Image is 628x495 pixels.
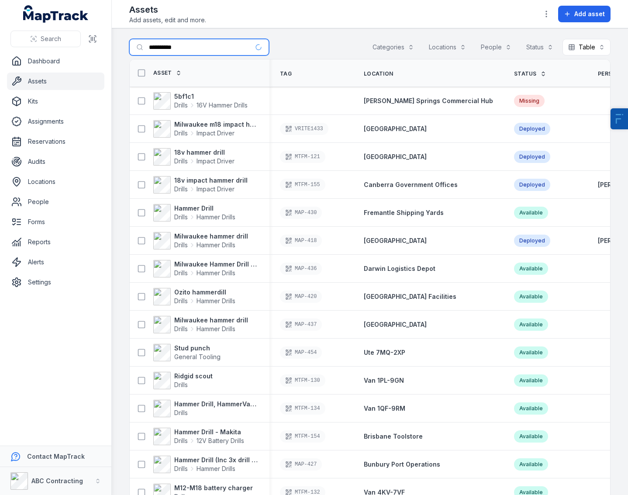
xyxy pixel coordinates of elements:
[174,157,188,166] span: Drills
[153,92,248,110] a: 5bf1c1Drills16V Hammer Drills
[174,400,259,408] strong: Hammer Drill, HammerVac Dust Extractor & 2no Batteries
[7,93,104,110] a: Kits
[364,432,423,441] a: Brisbane Toolstore
[174,428,244,436] strong: Hammer Drill - Makita
[197,129,235,138] span: Impact Driver
[153,288,235,305] a: Ozito hammerdillDrillsHammer Drills
[174,101,188,110] span: Drills
[197,101,248,110] span: 16V Hammer Drills
[23,5,89,23] a: MapTrack
[197,185,235,194] span: Impact Driver
[153,120,259,138] a: Milwaukee m18 impact hammer drillDrillsImpact Driver
[475,39,517,55] button: People
[280,263,322,275] div: MAP-436
[364,321,427,328] span: [GEOGRAPHIC_DATA]
[7,153,104,170] a: Audits
[174,185,188,194] span: Drills
[280,346,322,359] div: MAP-454
[514,263,548,275] div: Available
[174,316,248,325] strong: Milwaukee hammer drill
[514,95,545,107] div: Missing
[558,6,611,22] button: Add asset
[129,3,206,16] h2: Assets
[153,232,248,249] a: Milwaukee hammer drillDrillsHammer Drills
[174,260,259,269] strong: Milwaukee Hammer Drill with auger bit
[514,151,550,163] div: Deployed
[153,176,248,194] a: 18v impact hammer drillDrillsImpact Driver
[514,318,548,331] div: Available
[7,213,104,231] a: Forms
[174,232,248,241] strong: Milwaukee hammer drill
[514,207,548,219] div: Available
[197,325,235,333] span: Hammer Drills
[364,377,404,384] span: Van 1PL-9GN
[153,428,244,445] a: Hammer Drill - MakitaDrills12V Battery Drills
[197,436,244,445] span: 12V Battery Drills
[364,152,427,161] a: [GEOGRAPHIC_DATA]
[280,458,322,471] div: MAP-427
[174,464,188,473] span: Drills
[197,269,235,277] span: Hammer Drills
[7,113,104,130] a: Assignments
[364,125,427,133] a: [GEOGRAPHIC_DATA]
[514,458,548,471] div: Available
[364,460,440,469] a: Bunbury Port Operations
[514,430,548,443] div: Available
[367,39,420,55] button: Categories
[197,464,235,473] span: Hammer Drills
[174,269,188,277] span: Drills
[153,148,235,166] a: 18v hammer drillDrillsImpact Driver
[174,344,221,353] strong: Stud punch
[174,325,188,333] span: Drills
[7,193,104,211] a: People
[364,349,405,356] span: Ute 7MQ-2XP
[364,97,493,104] span: [PERSON_NAME] Springs Commercial Hub
[174,353,221,360] span: General Tooling
[174,204,235,213] strong: Hammer Drill
[174,409,188,416] span: Drills
[598,70,621,77] span: Person
[197,213,235,222] span: Hammer Drills
[41,35,61,43] span: Search
[7,73,104,90] a: Assets
[521,39,559,55] button: Status
[174,120,259,129] strong: Milwaukee m18 impact hammer drill
[153,316,248,333] a: Milwaukee hammer drillDrillsHammer Drills
[514,235,550,247] div: Deployed
[174,456,259,464] strong: Hammer Drill (Inc 3x drill bits & 1x chisel bit, sizes unknown)
[514,123,550,135] div: Deployed
[7,233,104,251] a: Reports
[364,348,405,357] a: Ute 7MQ-2XP
[364,404,405,413] a: Van 1QF-9RM
[364,153,427,160] span: [GEOGRAPHIC_DATA]
[153,344,221,361] a: Stud punchGeneral Tooling
[153,69,182,76] a: Asset
[514,70,546,77] a: Status
[27,453,85,460] strong: Contact MapTrack
[364,236,427,245] a: [GEOGRAPHIC_DATA]
[364,433,423,440] span: Brisbane Toolstore
[197,241,235,249] span: Hammer Drills
[197,297,235,305] span: Hammer Drills
[280,402,325,415] div: MTFM-134
[174,288,235,297] strong: Ozito hammerdill
[153,456,259,473] a: Hammer Drill (Inc 3x drill bits & 1x chisel bit, sizes unknown)DrillsHammer Drills
[280,179,325,191] div: MTFM-155
[174,129,188,138] span: Drills
[364,376,404,385] a: Van 1PL-9GN
[364,237,427,244] span: [GEOGRAPHIC_DATA]
[174,381,188,388] span: Drills
[514,346,548,359] div: Available
[174,436,188,445] span: Drills
[7,52,104,70] a: Dashboard
[514,291,548,303] div: Available
[364,292,456,301] a: [GEOGRAPHIC_DATA] Facilities
[364,208,444,217] a: Fremantle Shipping Yards
[364,320,427,329] a: [GEOGRAPHIC_DATA]
[7,273,104,291] a: Settings
[423,39,472,55] button: Locations
[153,400,259,417] a: Hammer Drill, HammerVac Dust Extractor & 2no BatteriesDrills
[364,181,458,188] span: Canberra Government Offices
[364,70,393,77] span: Location
[153,69,172,76] span: Asset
